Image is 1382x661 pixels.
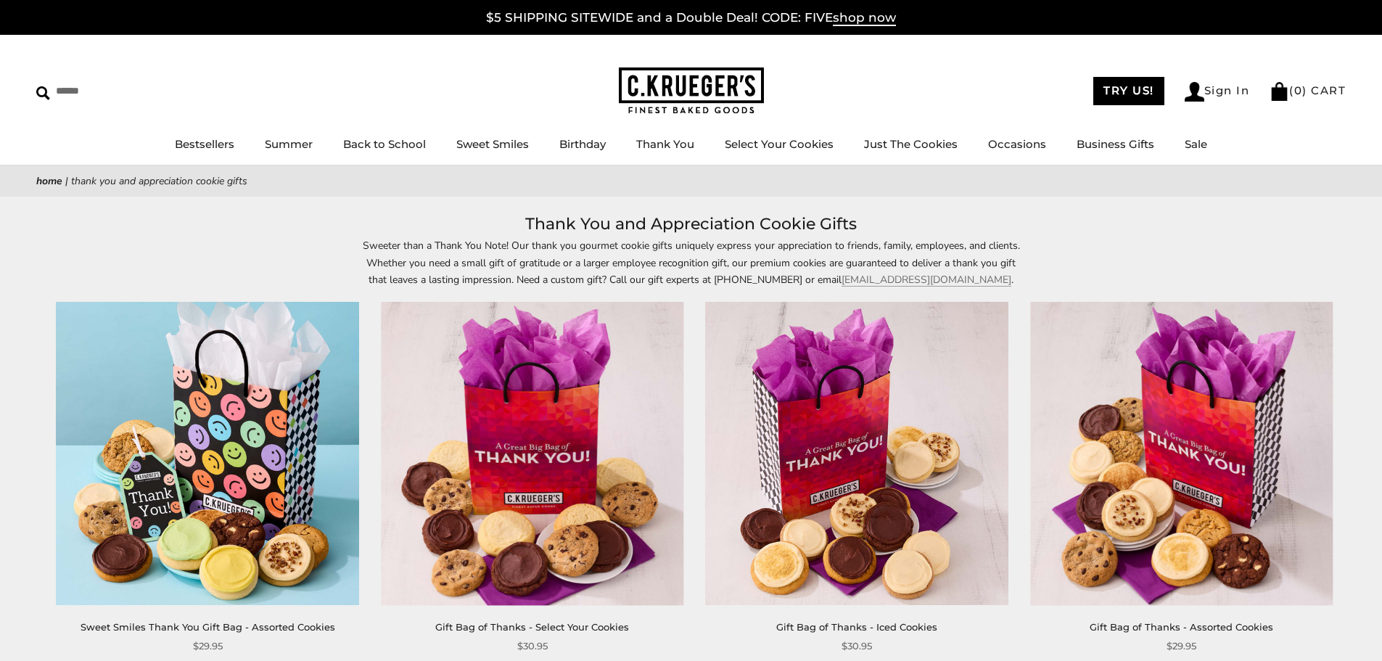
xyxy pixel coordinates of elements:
img: Search [36,86,50,100]
a: (0) CART [1270,83,1346,97]
span: $29.95 [1167,639,1196,654]
span: shop now [833,10,896,26]
img: Gift Bag of Thanks - Assorted Cookies [1030,303,1333,605]
a: Thank You [636,137,694,151]
span: | [65,174,68,188]
img: Account [1185,82,1204,102]
a: Birthday [559,137,606,151]
span: $29.95 [193,639,223,654]
a: Sign In [1185,82,1250,102]
a: Bestsellers [175,137,234,151]
p: Sweeter than a Thank You Note! Our thank you gourmet cookie gifts uniquely express your appreciat... [358,237,1025,287]
a: Back to School [343,137,426,151]
img: Gift Bag of Thanks - Select Your Cookies [381,303,683,605]
a: Home [36,174,62,188]
nav: breadcrumbs [36,173,1346,189]
a: TRY US! [1093,77,1164,105]
span: $30.95 [517,639,548,654]
a: Occasions [988,137,1046,151]
a: $5 SHIPPING SITEWIDE and a Double Deal! CODE: FIVEshop now [486,10,896,26]
a: Just The Cookies [864,137,958,151]
a: Select Your Cookies [725,137,834,151]
a: Sweet Smiles [456,137,529,151]
input: Search [36,80,209,102]
a: Gift Bag of Thanks - Iced Cookies [776,621,937,633]
a: Sweet Smiles Thank You Gift Bag - Assorted Cookies [81,621,335,633]
img: Sweet Smiles Thank You Gift Bag - Assorted Cookies [57,303,359,605]
span: Thank You and Appreciation Cookie Gifts [71,174,247,188]
a: [EMAIL_ADDRESS][DOMAIN_NAME] [842,273,1011,287]
span: 0 [1294,83,1303,97]
a: Business Gifts [1077,137,1154,151]
img: C.KRUEGER'S [619,67,764,115]
a: Sale [1185,137,1207,151]
a: Summer [265,137,313,151]
a: Gift Bag of Thanks - Assorted Cookies [1090,621,1273,633]
span: $30.95 [842,639,872,654]
img: Gift Bag of Thanks - Iced Cookies [706,303,1008,605]
h1: Thank You and Appreciation Cookie Gifts [58,211,1324,237]
a: Gift Bag of Thanks - Select Your Cookies [435,621,629,633]
img: Bag [1270,82,1289,101]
